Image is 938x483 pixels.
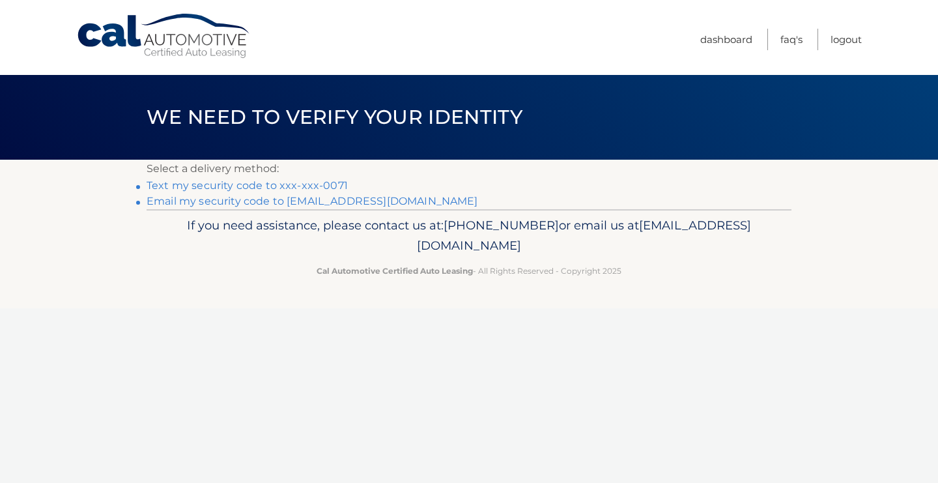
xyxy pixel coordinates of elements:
strong: Cal Automotive Certified Auto Leasing [317,266,473,276]
span: We need to verify your identity [147,105,522,129]
a: Dashboard [700,29,752,50]
a: FAQ's [780,29,803,50]
a: Cal Automotive [76,13,252,59]
p: Select a delivery method: [147,160,791,178]
p: If you need assistance, please contact us at: or email us at [155,215,783,257]
a: Email my security code to [EMAIL_ADDRESS][DOMAIN_NAME] [147,195,478,207]
p: - All Rights Reserved - Copyright 2025 [155,264,783,278]
a: Text my security code to xxx-xxx-0071 [147,179,348,192]
span: [PHONE_NUMBER] [444,218,559,233]
a: Logout [831,29,862,50]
